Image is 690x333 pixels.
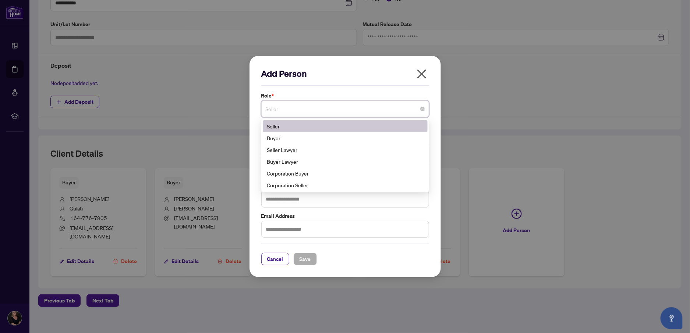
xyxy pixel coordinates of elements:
[661,307,683,329] button: Open asap
[267,169,423,177] div: Corporation Buyer
[267,134,423,142] div: Buyer
[416,68,428,80] span: close
[261,253,289,265] button: Cancel
[263,120,428,132] div: Seller
[261,212,429,220] label: Email Address
[267,157,423,166] div: Buyer Lawyer
[263,179,428,191] div: Corporation Seller
[263,132,428,144] div: Buyer
[267,122,423,130] div: Seller
[261,92,429,100] label: Role
[261,68,429,79] h2: Add Person
[267,253,283,265] span: Cancel
[263,156,428,167] div: Buyer Lawyer
[263,144,428,156] div: Seller Lawyer
[420,107,425,111] span: close-circle
[267,146,423,154] div: Seller Lawyer
[263,167,428,179] div: Corporation Buyer
[266,102,425,116] span: Seller
[294,253,317,265] button: Save
[267,181,423,189] div: Corporation Seller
